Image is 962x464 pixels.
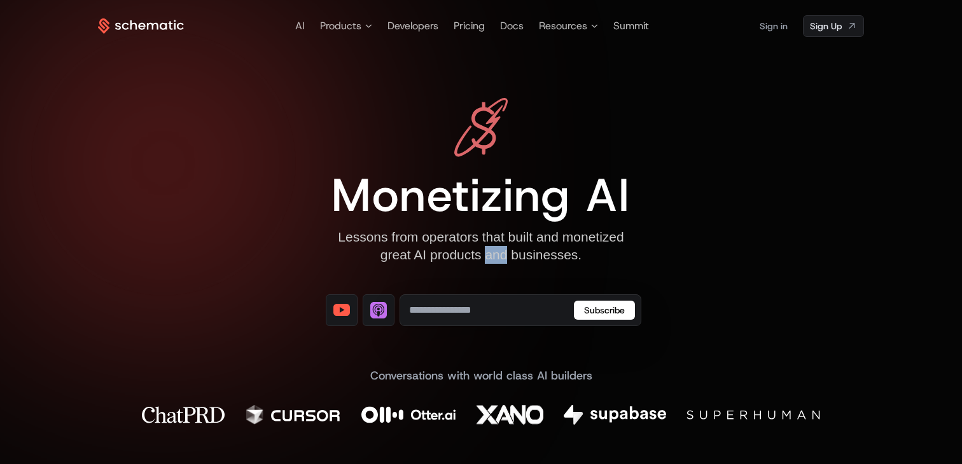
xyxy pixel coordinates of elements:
[142,405,225,425] img: Chat PRD
[142,367,820,385] div: Conversations with world class AI builders
[326,294,358,326] a: [object Object]
[810,20,842,32] span: Sign Up
[564,405,666,425] img: Supabase
[320,18,361,34] span: Products
[687,405,820,425] img: Superhuman
[477,405,543,425] img: Xano
[574,301,635,320] button: Subscribe
[245,405,341,425] img: Cursor AI
[803,15,864,37] a: [object Object]
[454,19,485,32] a: Pricing
[613,19,649,32] a: Summit
[539,18,587,34] span: Resources
[331,165,630,226] span: Monetizing AI
[295,19,305,32] a: AI
[500,19,524,32] a: Docs
[387,19,438,32] a: Developers
[760,16,788,36] a: Sign in
[331,228,630,264] div: Lessons from operators that built and monetized great AI products and businesses.
[363,294,394,326] a: [object Object]
[361,405,456,425] img: Otter AI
